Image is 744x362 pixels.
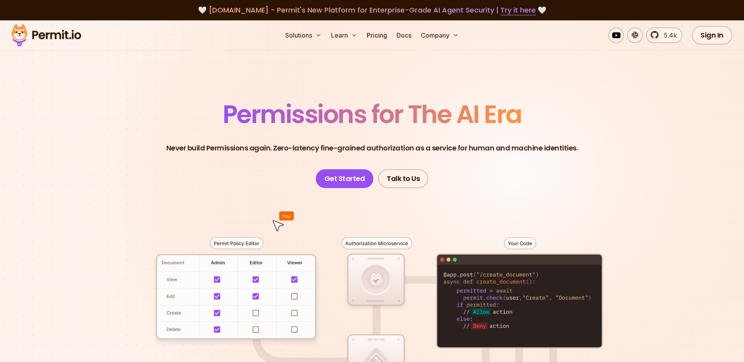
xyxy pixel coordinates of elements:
a: 5.4k [646,27,682,43]
img: Permit logo [8,22,85,49]
a: Get Started [316,169,374,188]
a: Try it here [500,5,536,15]
span: [DOMAIN_NAME] - Permit's New Platform for Enterprise-Grade AI Agent Security | [209,5,536,15]
button: Company [418,27,462,43]
button: Solutions [282,27,325,43]
span: 5.4k [659,31,677,40]
button: Learn [328,27,360,43]
div: 🤍 🤍 [19,5,725,16]
a: Pricing [364,27,390,43]
a: Sign In [692,26,732,45]
a: Docs [393,27,415,43]
a: Talk to Us [378,169,428,188]
p: Never build Permissions again. Zero-latency fine-grained authorization as a service for human and... [166,143,578,154]
span: Permissions for The AI Era [223,97,522,132]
